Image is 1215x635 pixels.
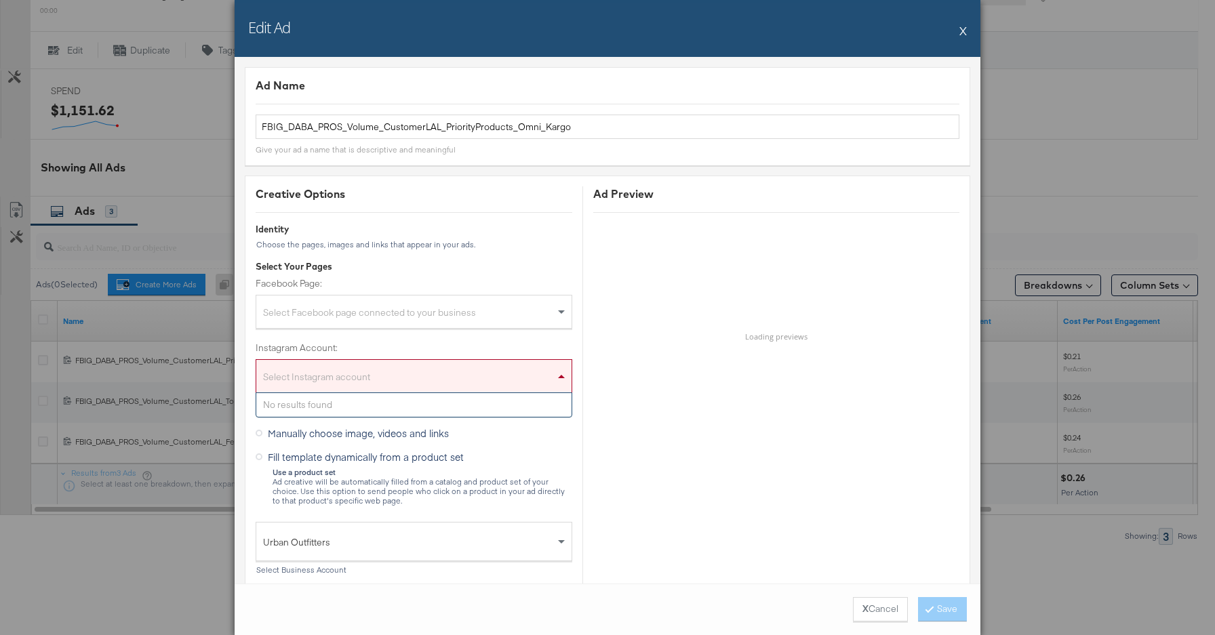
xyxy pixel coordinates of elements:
h6: Loading previews [583,331,970,342]
button: X [959,17,967,44]
div: Select Your Pages [256,260,572,273]
strong: X [862,602,869,615]
label: Instagram Account: [256,342,572,354]
span: Fill template dynamically from a product set [268,450,464,464]
div: No results found [256,393,572,417]
div: Select Instagram account [256,365,572,392]
div: Ad creative will be automatically filled from a catalog and product set of your choice. Use this ... [272,468,572,506]
div: Select Business Account [256,565,572,575]
span: Urban Outfitters [263,531,555,554]
input: Name your ad ... [256,115,959,140]
div: Give your ad a name that is descriptive and meaningful [256,144,456,155]
label: Facebook Page: [256,277,572,290]
span: Manually choose image, videos and links [268,426,449,440]
div: Creative Options [256,186,572,202]
div: Choose the pages, images and links that appear in your ads. [256,240,572,249]
div: Select Facebook page connected to your business [256,301,572,328]
strong: Use a product set [273,467,336,477]
div: Ad Name [256,78,959,94]
div: Identity [256,223,572,236]
h2: Edit Ad [248,17,290,37]
button: XCancel [853,597,908,621]
div: Ad Preview [593,186,959,202]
